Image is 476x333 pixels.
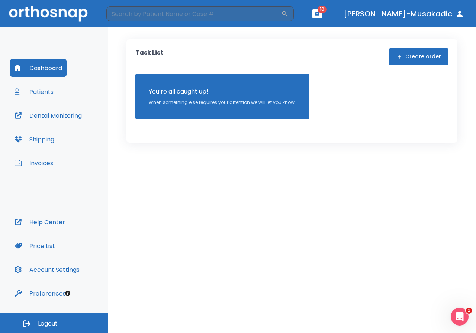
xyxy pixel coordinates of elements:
[10,130,59,148] button: Shipping
[318,6,327,13] span: 10
[10,83,58,101] button: Patients
[64,290,71,297] div: Tooltip anchor
[10,237,59,255] button: Price List
[10,59,67,77] button: Dashboard
[10,261,84,278] button: Account Settings
[10,284,70,302] button: Preferences
[135,48,163,65] p: Task List
[149,87,296,96] p: You’re all caught up!
[10,107,86,124] button: Dental Monitoring
[10,213,70,231] button: Help Center
[389,48,448,65] button: Create order
[466,308,472,314] span: 1
[149,99,296,106] p: When something else requires your attention we will let you know!
[341,7,467,20] button: [PERSON_NAME]-Musakadic
[451,308,469,326] iframe: Intercom live chat
[9,6,88,21] img: Orthosnap
[10,154,58,172] button: Invoices
[106,6,281,21] input: Search by Patient Name or Case #
[38,320,58,328] span: Logout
